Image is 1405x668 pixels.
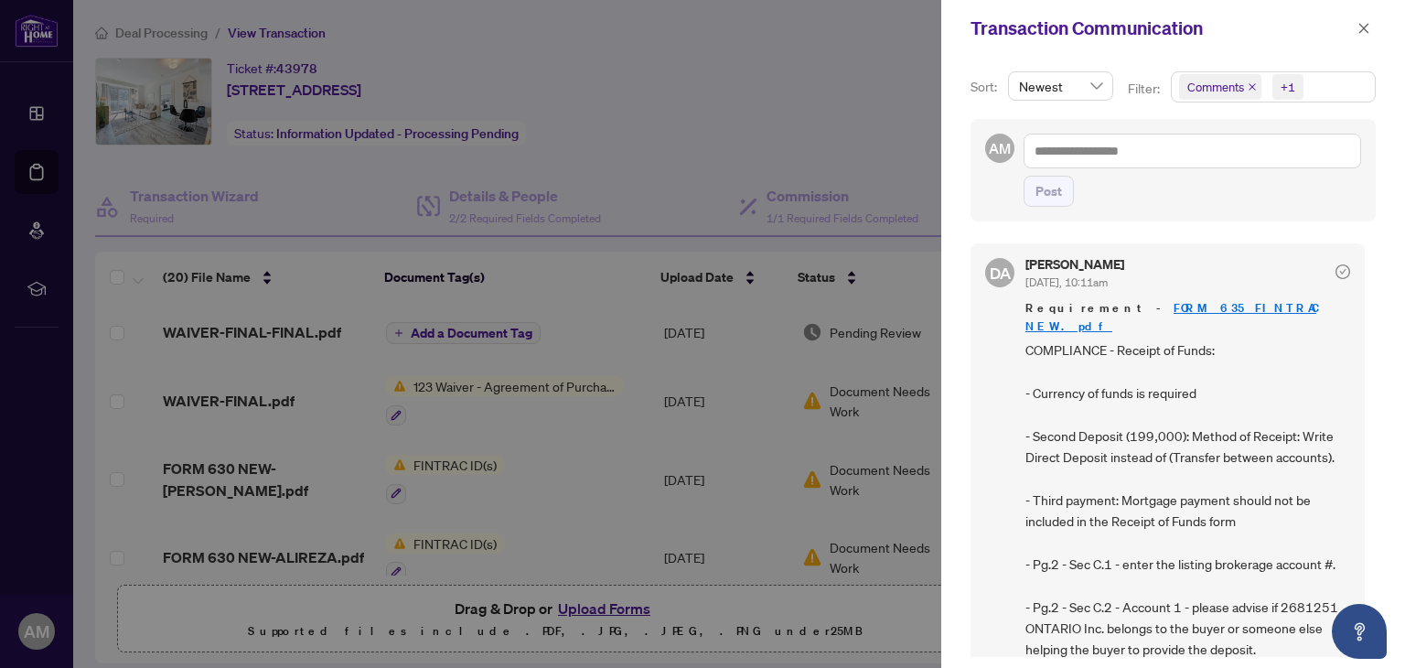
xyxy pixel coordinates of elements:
div: Transaction Communication [971,15,1352,42]
p: Filter: [1128,79,1163,99]
span: close [1248,82,1257,92]
span: DA [989,260,1011,285]
button: Post [1024,176,1074,207]
p: Sort: [971,77,1001,97]
span: Comments [1179,74,1261,100]
span: Requirement - [1025,299,1350,336]
span: AM [989,137,1011,159]
span: [DATE], 10:11am [1025,275,1108,289]
div: +1 [1281,78,1295,96]
span: Newest [1019,72,1102,100]
h5: [PERSON_NAME] [1025,258,1124,271]
span: Comments [1187,78,1244,96]
button: Open asap [1332,604,1387,659]
span: close [1357,22,1370,35]
span: check-circle [1335,264,1350,279]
